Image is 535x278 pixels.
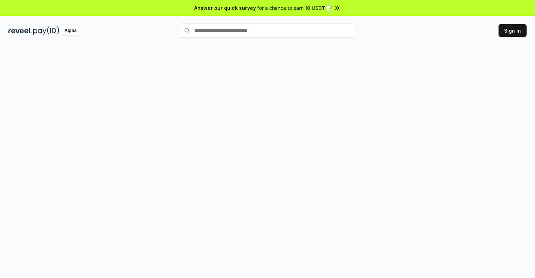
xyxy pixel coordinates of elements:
[8,26,32,35] img: reveel_dark
[194,4,256,12] span: Answer our quick survey
[33,26,59,35] img: pay_id
[499,24,527,37] button: Sign In
[61,26,80,35] div: Alpha
[257,4,332,12] span: for a chance to earn 10 USDT 📝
